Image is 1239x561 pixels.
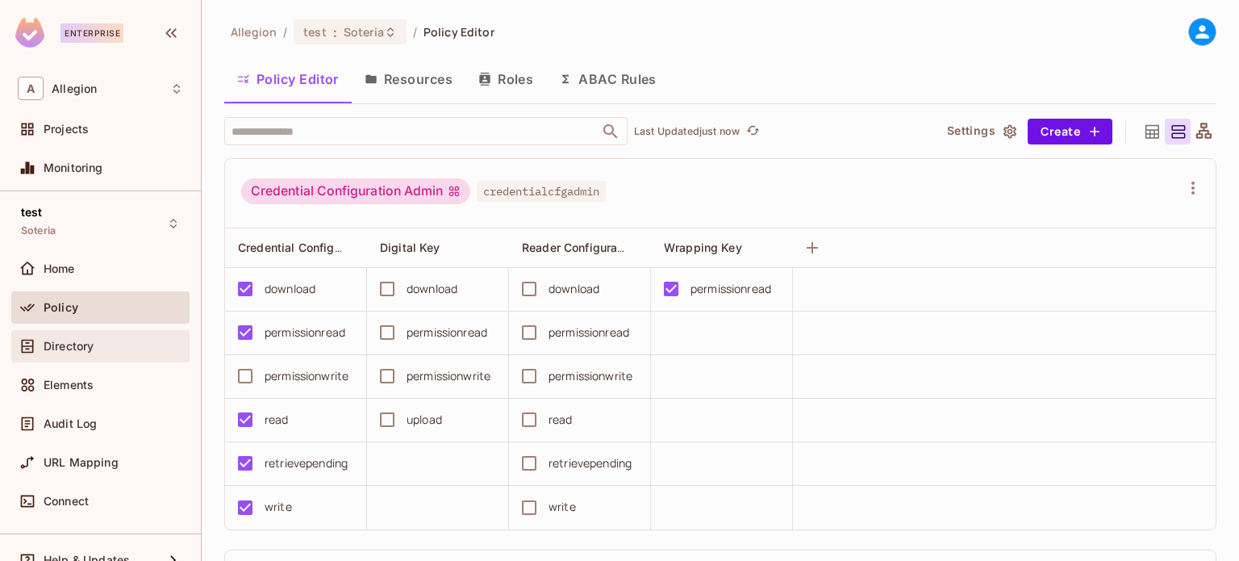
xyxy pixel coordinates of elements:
button: Roles [465,59,546,99]
div: permissionwrite [407,367,490,385]
div: retrievepending [265,454,348,472]
button: Resources [352,59,465,99]
div: retrievepending [549,454,632,472]
span: test [303,24,327,40]
span: Workspace: Allegion [52,82,97,95]
button: Create [1028,119,1112,144]
span: Soteria [21,224,56,237]
button: Settings [941,119,1021,144]
div: permissionwrite [549,367,632,385]
span: Monitoring [44,161,103,174]
div: permissionread [265,324,345,341]
span: Audit Log [44,417,97,430]
button: Policy Editor [224,59,352,99]
div: permissionread [690,280,771,298]
span: Soteria [344,24,384,40]
div: download [549,280,599,298]
img: SReyMgAAAABJRU5ErkJggg== [15,18,44,48]
span: URL Mapping [44,456,119,469]
div: download [265,280,315,298]
div: download [407,280,457,298]
span: Home [44,262,75,275]
div: read [549,411,573,429]
button: Open [599,120,622,143]
span: test [21,206,43,219]
span: Wrapping Key [664,241,742,254]
span: the active workspace [231,24,277,40]
div: upload [407,411,442,429]
button: refresh [743,122,762,141]
span: Projects [44,123,89,136]
li: / [413,24,417,40]
span: Credential Configuration [238,240,373,255]
div: permissionwrite [265,367,348,385]
div: Enterprise [60,23,123,43]
div: write [549,498,576,516]
span: Directory [44,340,94,353]
span: : [332,26,338,39]
span: credentialcfgadmin [477,181,606,202]
span: refresh [746,124,760,140]
span: A [18,77,44,100]
div: permissionread [549,324,629,341]
div: permissionread [407,324,487,341]
span: Digital Key [380,241,440,254]
span: Elements [44,379,94,391]
p: Last Updated just now [634,125,740,138]
li: / [283,24,287,40]
div: read [265,411,289,429]
span: Policy [44,301,78,314]
span: Policy Editor [423,24,494,40]
span: Connect [44,495,89,508]
span: Reader Configuration [522,240,638,255]
button: ABAC Rules [546,59,670,99]
span: Click to refresh data [740,122,762,141]
div: write [265,498,292,516]
div: Credential Configuration Admin [241,178,470,204]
